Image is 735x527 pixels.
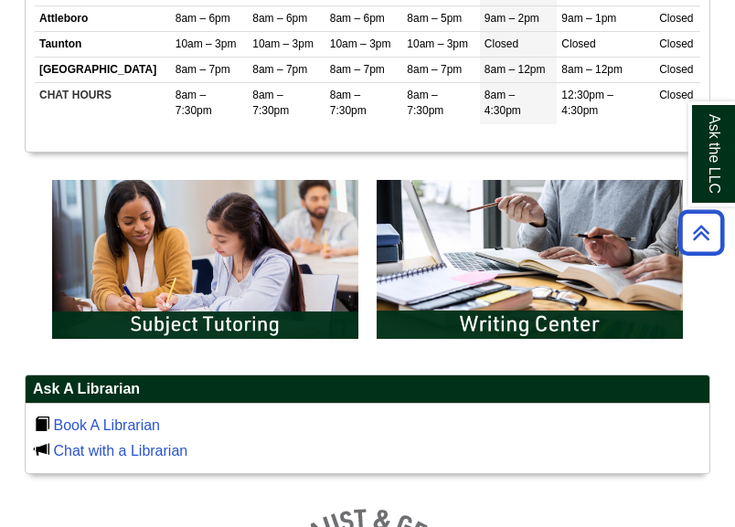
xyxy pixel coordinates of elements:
[672,220,730,245] a: Back to Top
[176,89,212,117] span: 8am – 7:30pm
[659,89,693,101] span: Closed
[561,12,616,25] span: 9am – 1pm
[659,63,693,76] span: Closed
[252,89,289,117] span: 8am – 7:30pm
[252,12,307,25] span: 8am – 6pm
[407,63,462,76] span: 8am – 7pm
[176,37,237,50] span: 10am – 3pm
[561,63,623,76] span: 8am – 12pm
[43,171,692,357] div: slideshow
[407,12,462,25] span: 8am – 5pm
[35,58,171,83] td: [GEOGRAPHIC_DATA]
[176,12,230,25] span: 8am – 6pm
[330,63,385,76] span: 8am – 7pm
[485,12,539,25] span: 9am – 2pm
[485,37,518,50] span: Closed
[252,63,307,76] span: 8am – 7pm
[367,171,692,349] img: Writing Center Information
[485,63,546,76] span: 8am – 12pm
[659,12,693,25] span: Closed
[35,5,171,31] td: Attleboro
[176,63,230,76] span: 8am – 7pm
[26,375,709,404] h2: Ask A Librarian
[35,32,171,58] td: Taunton
[35,83,171,124] td: CHAT HOURS
[561,37,595,50] span: Closed
[330,37,391,50] span: 10am – 3pm
[53,443,187,458] a: Chat with a Librarian
[485,89,521,117] span: 8am – 4:30pm
[330,89,367,117] span: 8am – 7:30pm
[407,89,443,117] span: 8am – 7:30pm
[330,12,385,25] span: 8am – 6pm
[561,89,613,117] span: 12:30pm – 4:30pm
[43,171,367,349] img: Subject Tutoring Information
[252,37,314,50] span: 10am – 3pm
[53,417,160,433] a: Book A Librarian
[659,37,693,50] span: Closed
[407,37,468,50] span: 10am – 3pm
